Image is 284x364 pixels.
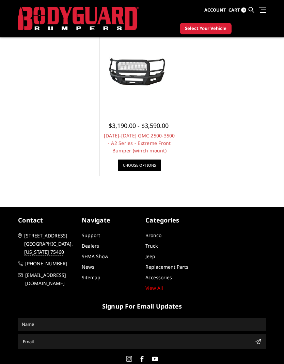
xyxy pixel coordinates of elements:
[18,271,75,287] a: [EMAIL_ADDRESS][DOMAIN_NAME]
[82,232,100,238] a: Support
[18,302,266,311] h5: signup for email updates
[180,23,232,34] button: Select Your Vehicle
[204,1,226,19] a: Account
[82,253,108,260] a: SEMA Show
[19,319,265,330] input: Name
[118,160,161,171] a: Choose Options
[204,7,226,13] span: Account
[145,285,163,291] a: View All
[104,132,175,154] a: [DATE]-[DATE] GMC 2500-3500 - A2 Series - Extreme Front Bumper (winch mount)
[145,216,202,225] h5: Categories
[185,25,226,32] span: Select Your Vehicle
[145,243,158,249] a: Truck
[18,7,139,31] img: BODYGUARD BUMPERS
[101,35,177,111] a: 2024-2025 GMC 2500-3500 - A2 Series - Extreme Front Bumper (winch mount) 2024-2025 GMC 2500-3500 ...
[109,121,169,130] span: $3,190.00 - $3,590.00
[145,274,172,281] a: Accessories
[145,232,161,238] a: Bronco
[228,1,246,19] a: Cart 0
[25,271,75,287] span: [EMAIL_ADDRESS][DOMAIN_NAME]
[25,260,75,268] span: [PHONE_NUMBER]
[18,216,75,225] h5: contact
[241,7,246,13] span: 0
[82,243,99,249] a: Dealers
[18,260,75,268] a: [PHONE_NUMBER]
[101,55,177,91] img: 2024-2025 GMC 2500-3500 - A2 Series - Extreme Front Bumper (winch mount)
[82,216,139,225] h5: Navigate
[82,274,100,281] a: Sitemap
[228,7,240,13] span: Cart
[20,336,252,347] input: Email
[82,264,94,270] a: News
[145,264,188,270] a: Replacement Parts
[145,253,155,260] a: Jeep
